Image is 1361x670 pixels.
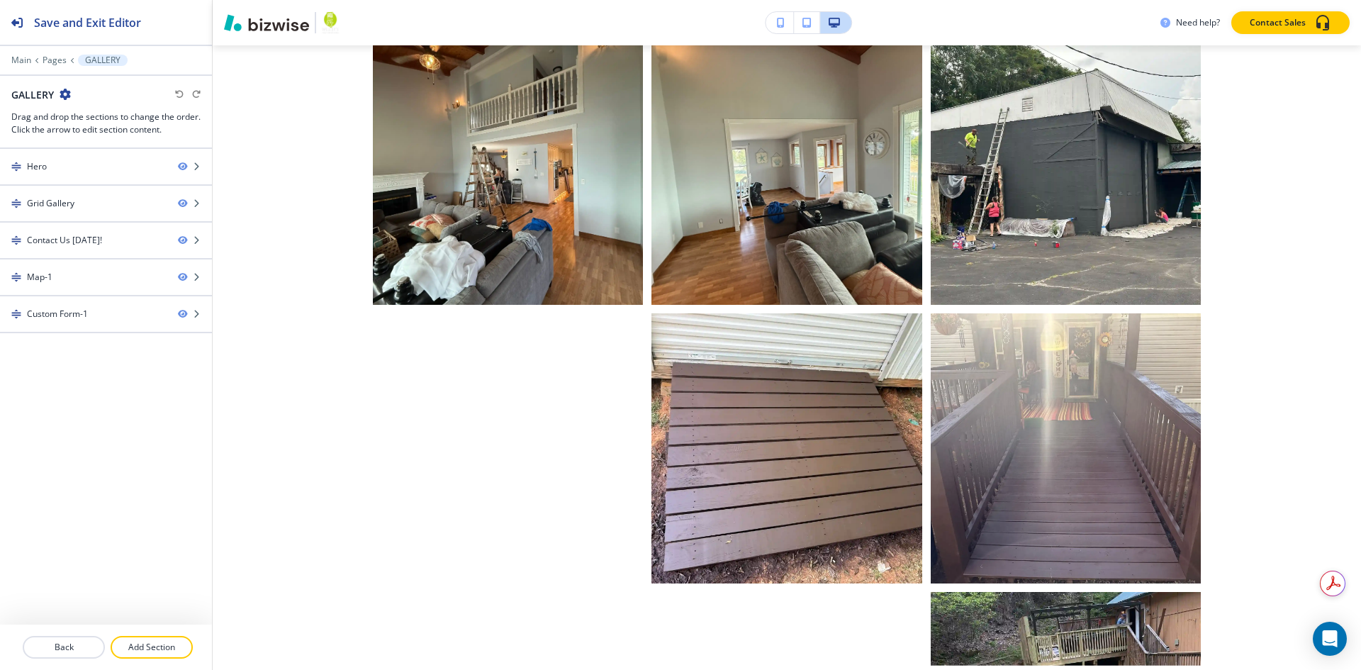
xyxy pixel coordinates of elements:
div: Map-1 [27,271,52,284]
button: Main [11,55,31,65]
div: Hero [27,160,47,173]
div: Grid Gallery [27,197,74,210]
img: Bizwise Logo [224,14,309,31]
img: Drag [11,235,21,245]
div: Custom Form-1 [27,308,88,320]
button: Pages [43,55,67,65]
button: Back [23,636,105,659]
h3: Need help? [1176,16,1220,29]
div: Contact Us Today! [27,234,102,247]
p: Add Section [112,641,191,654]
h3: Drag and drop the sections to change the order. Click the arrow to edit section content. [11,111,201,136]
img: Drag [11,272,21,282]
p: Contact Sales [1250,16,1306,29]
img: Drag [11,309,21,319]
button: GALLERY [78,55,128,66]
h2: Save and Exit Editor [34,14,141,31]
img: Your Logo [322,11,340,34]
p: GALLERY [85,55,121,65]
div: Open Intercom Messenger [1313,622,1347,656]
button: Contact Sales [1231,11,1350,34]
p: Back [24,641,103,654]
h2: GALLERY [11,87,54,102]
button: Add Section [111,636,193,659]
img: Drag [11,199,21,208]
img: Drag [11,162,21,172]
